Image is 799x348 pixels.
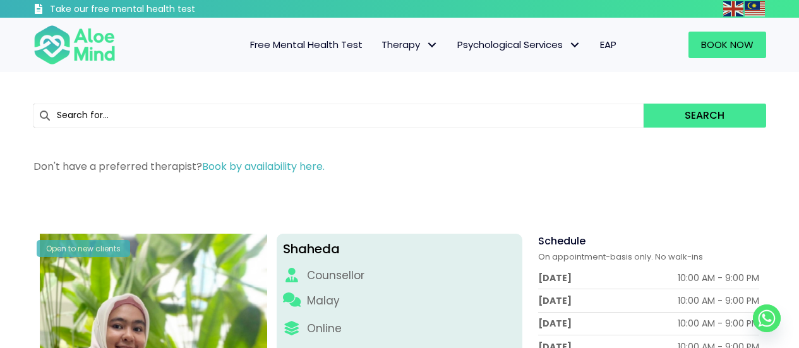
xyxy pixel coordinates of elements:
input: Search for... [33,104,644,128]
a: Whatsapp [753,304,781,332]
p: Malay [307,293,340,309]
span: Therapy [381,38,438,51]
p: Don't have a preferred therapist? [33,159,766,174]
a: Take our free mental health test [33,3,263,18]
a: Malay [745,1,766,16]
a: Psychological ServicesPsychological Services: submenu [448,32,591,58]
div: [DATE] [538,272,572,284]
a: EAP [591,32,626,58]
div: Counsellor [307,268,364,284]
div: Open to new clients [37,240,130,257]
span: Book Now [701,38,754,51]
button: Search [644,104,766,128]
span: Free Mental Health Test [250,38,363,51]
a: Free Mental Health Test [241,32,372,58]
span: Therapy: submenu [423,36,442,54]
span: Schedule [538,234,586,248]
a: English [723,1,745,16]
nav: Menu [132,32,626,58]
div: [DATE] [538,317,572,330]
a: TherapyTherapy: submenu [372,32,448,58]
a: Book Now [688,32,766,58]
div: 10:00 AM - 9:00 PM [678,294,759,307]
span: Psychological Services [457,38,581,51]
img: en [723,1,743,16]
span: EAP [600,38,616,51]
div: 10:00 AM - 9:00 PM [678,317,759,330]
div: [DATE] [538,294,572,307]
span: Psychological Services: submenu [566,36,584,54]
div: 10:00 AM - 9:00 PM [678,272,759,284]
img: Aloe mind Logo [33,24,116,66]
a: Book by availability here. [202,159,325,174]
div: Shaheda [283,240,516,258]
span: On appointment-basis only. No walk-ins [538,251,703,263]
img: ms [745,1,765,16]
h3: Take our free mental health test [50,3,263,16]
div: Online [307,321,342,337]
